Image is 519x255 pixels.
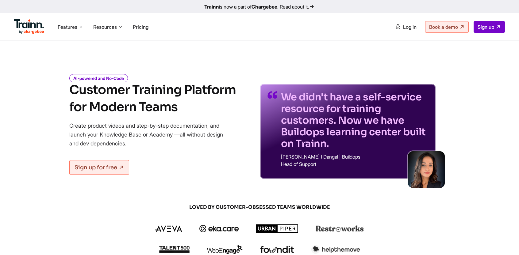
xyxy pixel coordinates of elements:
a: Sign up [474,21,505,33]
img: quotes-purple.41a7099.svg [267,91,277,99]
img: ekacare logo [199,225,239,232]
span: Features [58,24,77,30]
img: aveva logo [155,226,182,232]
a: Sign up for free [69,160,129,175]
span: Book a demo [429,24,458,30]
span: Log in [403,24,417,30]
i: AI-powered and No-Code [69,74,128,82]
span: Resources [93,24,117,30]
img: Trainn Logo [14,19,44,34]
img: webengage logo [207,245,243,254]
p: Head of Support [281,162,428,167]
img: foundit logo [260,246,294,253]
span: Sign up [478,24,494,30]
a: Pricing [133,24,148,30]
p: Create product videos and step-by-step documentation, and launch your Knowledge Base or Academy —... [69,121,232,148]
iframe: Chat Widget [488,226,519,255]
p: We didn't have a self-service resource for training customers. Now we have Buildops learning cent... [281,91,428,149]
img: urbanpiper logo [256,224,298,233]
span: LOVED BY CUSTOMER-OBSESSED TEAMS WORLDWIDE [112,204,407,211]
img: sabina-buildops.d2e8138.png [408,151,445,188]
p: [PERSON_NAME] I Dangal | Buildops [281,154,428,159]
a: Book a demo [425,21,469,33]
a: Log in [391,21,420,32]
img: helpthemove logo [311,245,360,254]
b: Chargebee [252,4,277,10]
b: Trainn [204,4,219,10]
h1: Customer Training Platform for Modern Teams [69,81,236,116]
img: restroworks logo [316,225,364,232]
img: talent500 logo [159,246,190,253]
